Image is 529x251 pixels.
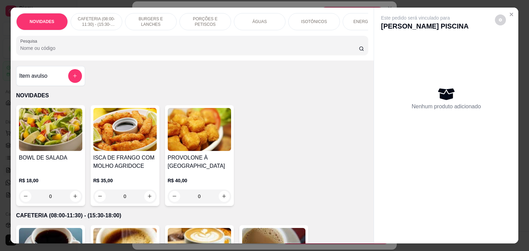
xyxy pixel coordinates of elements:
button: add-separate-item [68,69,82,83]
p: Este pedido será vinculado para [381,14,468,21]
img: product-image [19,108,82,151]
label: Pesquisa [20,38,40,44]
p: R$ 18,00 [19,177,82,184]
p: ISOTÔNICOS [301,19,327,24]
button: Close [506,9,517,20]
img: product-image [93,108,157,151]
h4: Item avulso [19,72,48,80]
p: R$ 40,00 [168,177,231,184]
p: Nenhum produto adicionado [412,102,481,111]
button: decrease-product-quantity [20,191,31,202]
button: increase-product-quantity [144,191,155,202]
p: R$ 35,00 [93,177,157,184]
p: [PERSON_NAME] PISCINA [381,21,468,31]
p: CAFETERIA (08:00-11:30) - (15:30-18:00) [76,16,116,27]
input: Pesquisa [20,45,359,52]
p: PORÇÕES E PETISCOS [185,16,225,27]
p: CAFETERIA (08:00-11:30) - (15:30-18:00) [16,211,369,220]
button: decrease-product-quantity [95,191,106,202]
img: product-image [168,108,231,151]
button: decrease-product-quantity [169,191,180,202]
p: BURGERS E LANCHES [131,16,171,27]
h4: BOWL DE SALADA [19,154,82,162]
button: increase-product-quantity [70,191,81,202]
button: decrease-product-quantity [495,14,506,25]
p: ÁGUAS [252,19,267,24]
p: NOVIDADES [16,91,369,100]
h4: PROVOLONE À [GEOGRAPHIC_DATA] [168,154,231,170]
p: ENERGÉTICOS [353,19,383,24]
button: increase-product-quantity [219,191,230,202]
h4: ISCA DE FRANGO COM MOLHO AGRIDOCE [93,154,157,170]
p: NOVIDADES [30,19,54,24]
